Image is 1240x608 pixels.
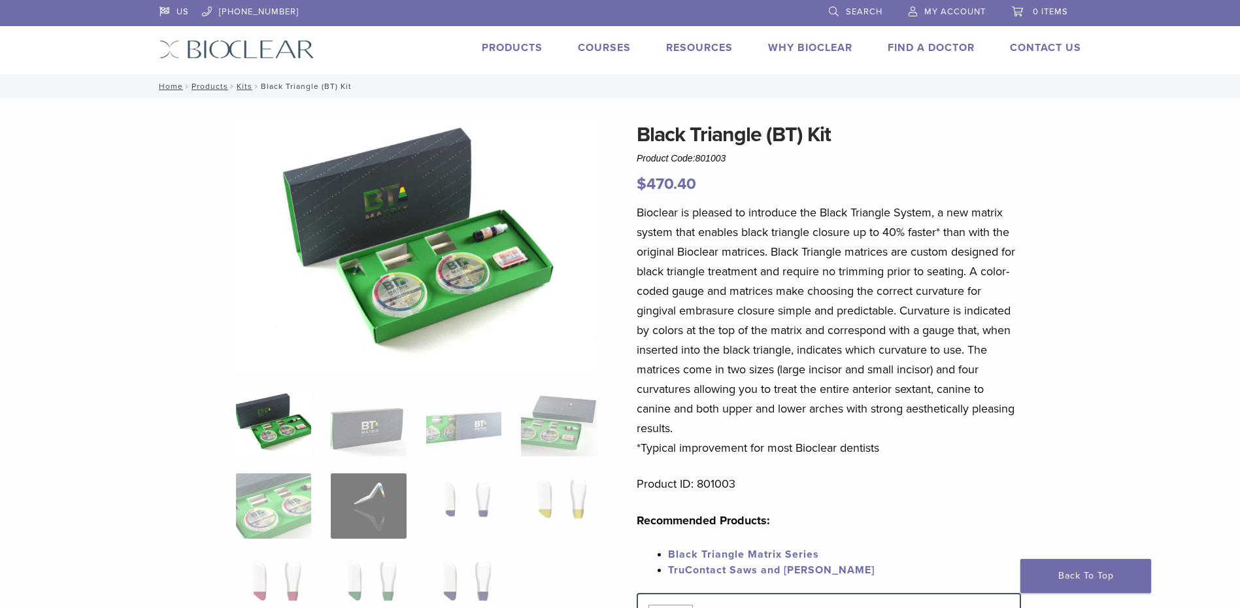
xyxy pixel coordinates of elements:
[637,153,726,163] span: Product Code:
[1033,7,1068,17] span: 0 items
[924,7,986,17] span: My Account
[695,153,726,163] span: 801003
[236,119,597,374] img: Intro Black Triangle Kit-6 - Copy
[637,474,1021,494] p: Product ID: 801003
[668,564,875,577] a: TruContact Saws and [PERSON_NAME]
[331,391,406,456] img: Black Triangle (BT) Kit - Image 2
[668,548,819,561] a: Black Triangle Matrix Series
[426,391,501,456] img: Black Triangle (BT) Kit - Image 3
[888,41,975,54] a: Find A Doctor
[1020,559,1151,593] a: Back To Top
[426,473,501,539] img: Black Triangle (BT) Kit - Image 7
[252,83,261,90] span: /
[236,473,311,539] img: Black Triangle (BT) Kit - Image 5
[159,40,314,59] img: Bioclear
[150,75,1091,98] nav: Black Triangle (BT) Kit
[228,83,237,90] span: /
[666,41,733,54] a: Resources
[521,473,596,539] img: Black Triangle (BT) Kit - Image 8
[846,7,882,17] span: Search
[521,391,596,456] img: Black Triangle (BT) Kit - Image 4
[637,175,696,194] bdi: 470.40
[578,41,631,54] a: Courses
[482,41,543,54] a: Products
[768,41,852,54] a: Why Bioclear
[637,119,1021,150] h1: Black Triangle (BT) Kit
[331,473,406,539] img: Black Triangle (BT) Kit - Image 6
[637,175,646,194] span: $
[236,391,311,456] img: Intro-Black-Triangle-Kit-6-Copy-e1548792917662-324x324.jpg
[1010,41,1081,54] a: Contact Us
[183,83,192,90] span: /
[637,203,1021,458] p: Bioclear is pleased to introduce the Black Triangle System, a new matrix system that enables blac...
[192,82,228,91] a: Products
[237,82,252,91] a: Kits
[155,82,183,91] a: Home
[637,513,770,528] strong: Recommended Products:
